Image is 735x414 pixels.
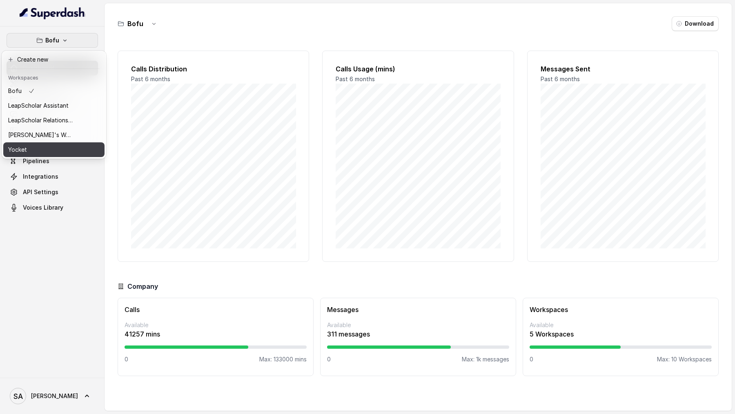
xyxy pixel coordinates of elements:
p: Yocket [8,145,27,155]
header: Workspaces [3,71,105,84]
p: LeapScholar Assistant [8,101,69,111]
p: Bofu [45,35,59,45]
p: LeapScholar Relationship Manager [8,115,73,125]
p: [PERSON_NAME]'s Workspace [8,130,73,140]
div: Bofu [2,51,106,159]
p: Bofu [8,86,22,96]
button: Bofu [7,33,98,48]
button: Create new [3,52,105,67]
